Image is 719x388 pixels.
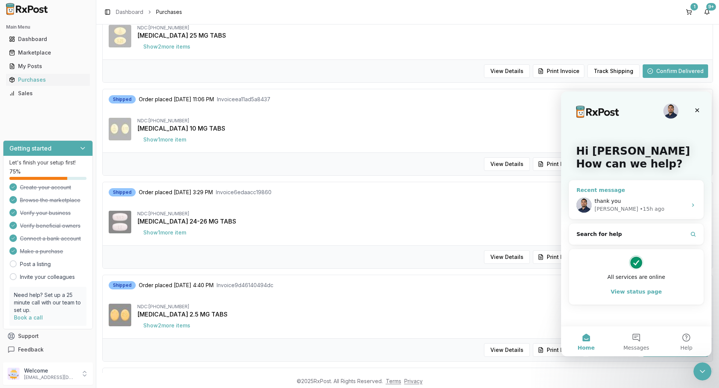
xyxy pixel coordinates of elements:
[116,8,182,16] nav: breadcrumb
[386,378,401,384] a: Terms
[137,310,707,319] div: [MEDICAL_DATA] 2.5 MG TABS
[109,211,131,233] img: Entresto 24-26 MG TABS
[14,291,82,314] p: Need help? Set up a 25 minute call with our team to set up.
[137,217,707,226] div: [MEDICAL_DATA] 24-26 MG TABS
[404,378,423,384] a: Privacy
[24,367,76,374] p: Welcome
[9,159,86,166] p: Let's finish your setup first!
[137,226,192,239] button: Show1more item
[6,24,90,30] h2: Main Menu
[701,6,713,18] button: 9+
[20,222,80,230] span: Verify beneficial owners
[14,314,43,321] a: Book a call
[137,31,707,40] div: [MEDICAL_DATA] 25 MG TABS
[3,74,93,86] button: Purchases
[693,362,711,380] iframe: Intercom live chat
[137,124,707,133] div: [MEDICAL_DATA] 10 MG TABS
[116,8,143,16] a: Dashboard
[6,46,90,59] a: Marketplace
[20,248,63,255] span: Make a purchase
[533,250,584,264] button: Print Invoice
[18,346,44,353] span: Feedback
[3,87,93,99] button: Sales
[109,118,131,140] img: Jardiance 10 MG TABS
[109,95,136,103] div: Shipped
[20,209,71,217] span: Verify your business
[20,235,81,242] span: Connect a bank account
[137,25,707,31] div: NDC: [PHONE_NUMBER]
[3,329,93,343] button: Support
[3,47,93,59] button: Marketplace
[216,189,272,196] span: Invoice 6edaacc19860
[3,343,93,356] button: Feedback
[9,49,87,56] div: Marketplace
[3,60,93,72] button: My Posts
[533,64,584,78] button: Print Invoice
[6,73,90,87] a: Purchases
[137,211,707,217] div: NDC: [PHONE_NUMBER]
[9,168,21,175] span: 75 %
[484,64,530,78] button: View Details
[20,273,75,281] a: Invite your colleagues
[156,8,182,16] span: Purchases
[643,64,708,78] button: Confirm Delivered
[139,189,213,196] span: Order placed [DATE] 3:29 PM
[137,133,192,146] button: Show1more item
[137,304,707,310] div: NDC: [PHONE_NUMBER]
[109,304,131,326] img: Eliquis 2.5 MG TABS
[217,96,270,103] span: Invoice ea11ad5a8437
[484,343,530,357] button: View Details
[109,25,131,47] img: Jardiance 25 MG TABS
[683,6,695,18] button: 1
[9,62,87,70] div: My Posts
[109,188,136,196] div: Shipped
[706,3,716,11] div: 9+
[9,35,87,43] div: Dashboard
[109,281,136,289] div: Shipped
[561,91,711,356] iframe: Intercom live chat
[9,144,52,153] h3: Getting started
[20,260,51,268] a: Post a listing
[6,32,90,46] a: Dashboard
[690,3,698,11] div: 1
[6,59,90,73] a: My Posts
[8,368,20,380] img: User avatar
[3,33,93,45] button: Dashboard
[587,64,640,78] button: Track Shipping
[9,76,87,84] div: Purchases
[484,250,530,264] button: View Details
[9,90,87,97] div: Sales
[137,40,196,53] button: Show2more items
[20,184,71,191] span: Create your account
[533,343,584,357] button: Print Invoice
[484,157,530,171] button: View Details
[20,196,80,204] span: Browse the marketplace
[137,319,196,332] button: Show2more items
[24,374,76,380] p: [EMAIL_ADDRESS][DOMAIN_NAME]
[137,118,707,124] div: NDC: [PHONE_NUMBER]
[217,281,273,289] span: Invoice 9d46140494dc
[139,281,214,289] span: Order placed [DATE] 4:40 PM
[139,96,214,103] span: Order placed [DATE] 11:06 PM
